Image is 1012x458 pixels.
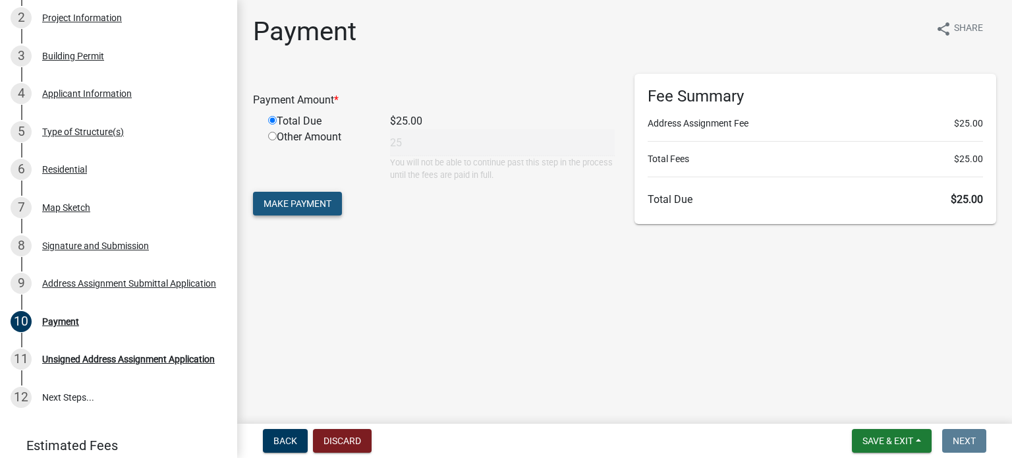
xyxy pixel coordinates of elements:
[852,429,932,453] button: Save & Exit
[42,165,87,174] div: Residential
[648,87,983,106] h6: Fee Summary
[11,83,32,104] div: 4
[258,113,380,129] div: Total Due
[11,7,32,28] div: 2
[11,387,32,408] div: 12
[862,436,913,446] span: Save & Exit
[954,117,983,130] span: $25.00
[380,113,625,129] div: $25.00
[253,192,342,215] button: Make Payment
[263,429,308,453] button: Back
[11,159,32,180] div: 6
[11,311,32,332] div: 10
[11,349,32,370] div: 11
[11,273,32,294] div: 9
[42,279,216,288] div: Address Assignment Submittal Application
[273,436,297,446] span: Back
[42,355,215,364] div: Unsigned Address Assignment Application
[936,21,951,37] i: share
[243,92,625,108] div: Payment Amount
[42,241,149,250] div: Signature and Submission
[42,203,90,212] div: Map Sketch
[648,117,983,130] li: Address Assignment Fee
[264,198,331,209] span: Make Payment
[42,317,79,326] div: Payment
[11,197,32,218] div: 7
[42,89,132,98] div: Applicant Information
[11,235,32,256] div: 8
[258,129,380,181] div: Other Amount
[42,13,122,22] div: Project Information
[313,429,372,453] button: Discard
[253,16,356,47] h1: Payment
[648,152,983,166] li: Total Fees
[954,152,983,166] span: $25.00
[953,436,976,446] span: Next
[942,429,986,453] button: Next
[11,121,32,142] div: 5
[42,51,104,61] div: Building Permit
[648,193,983,206] h6: Total Due
[925,16,994,42] button: shareShare
[951,193,983,206] span: $25.00
[954,21,983,37] span: Share
[42,127,124,136] div: Type of Structure(s)
[11,45,32,67] div: 3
